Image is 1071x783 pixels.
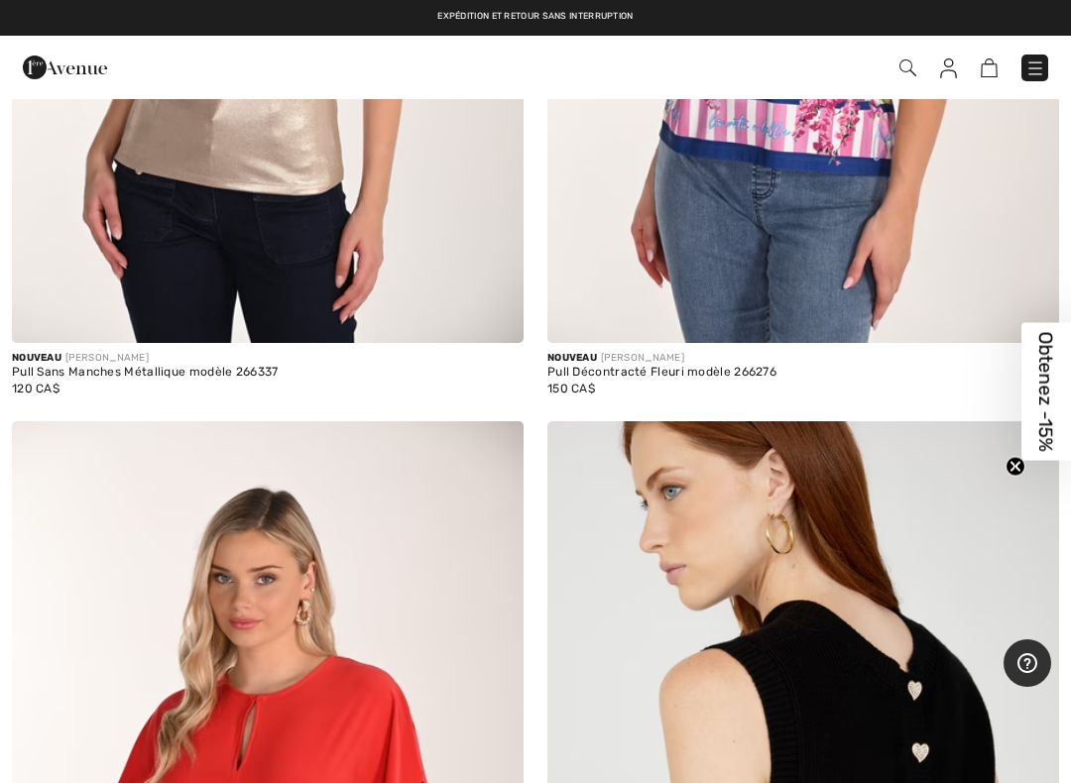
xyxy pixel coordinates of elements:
[547,382,595,395] span: 150 CA$
[1004,639,1051,689] iframe: Ouvre un widget dans lequel vous pouvez trouver plus d’informations
[940,58,957,78] img: Mes infos
[1006,457,1025,477] button: Close teaser
[899,59,916,76] img: Recherche
[12,366,524,380] div: Pull Sans Manches Métallique modèle 266337
[547,352,597,364] span: Nouveau
[1021,323,1071,461] div: Obtenez -15%Close teaser
[981,58,998,77] img: Panier d'achat
[12,351,524,366] div: [PERSON_NAME]
[12,382,59,395] span: 120 CA$
[547,366,1059,380] div: Pull Décontracté Fleuri modèle 266276
[23,56,107,75] a: 1ère Avenue
[1035,332,1058,452] span: Obtenez -15%
[12,352,61,364] span: Nouveau
[1025,58,1045,78] img: Menu
[23,48,107,87] img: 1ère Avenue
[547,351,1059,366] div: [PERSON_NAME]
